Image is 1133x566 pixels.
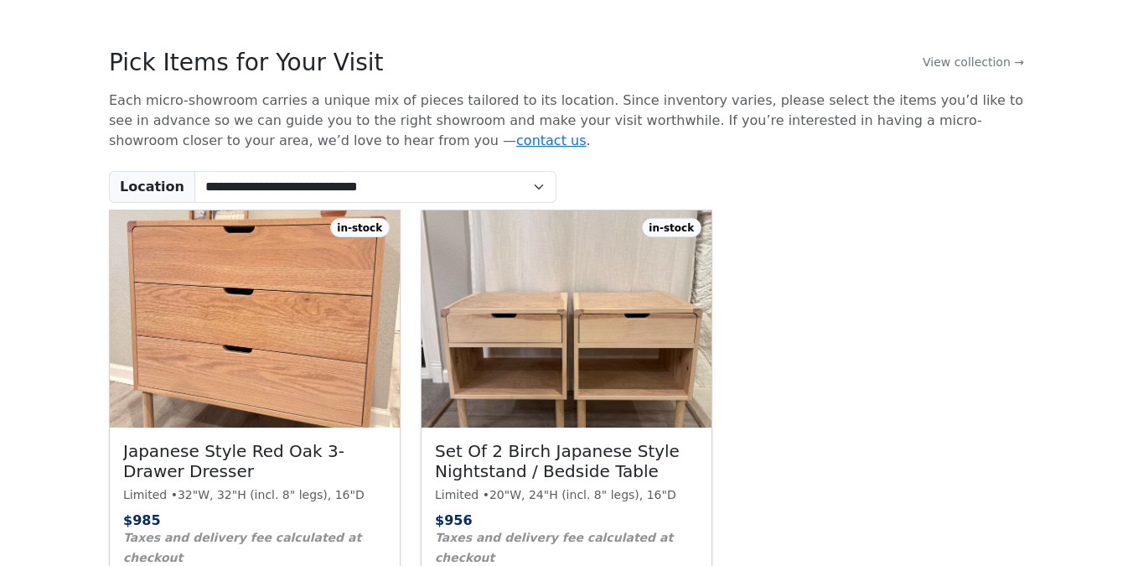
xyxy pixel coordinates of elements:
[435,441,698,483] h3: Set of 2 Birch Japanese Style Nightstand / Bedside Table
[330,218,390,236] span: in-stock
[110,210,400,428] img: Japanese Style Red Oak 3-Drawer Dresser
[435,486,698,504] div: Limited • 20"W, 24"H (incl. 8" legs), 16"D
[123,531,361,564] small: Taxes and delivery fee calculated at checkout
[123,441,386,483] h3: Japanese Style Red Oak 3-Drawer Dresser
[123,486,386,504] div: Limited • 32"W, 32"H (incl. 8" legs), 16"D
[642,218,701,236] span: in-stock
[923,54,1024,71] a: View collection →
[120,177,184,197] b: Location
[123,512,161,528] span: $ 985
[422,210,711,428] img: Set of 2 Birch Japanese Style Nightstand / Bedside Table
[435,531,673,564] small: Taxes and delivery fee calculated at checkout
[516,132,586,148] a: contact us
[435,512,473,528] span: $ 956
[109,91,1024,151] p: Each micro-showroom carries a unique mix of pieces tailored to its location. Since inventory vari...
[109,49,384,77] h2: Pick Items for Your Visit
